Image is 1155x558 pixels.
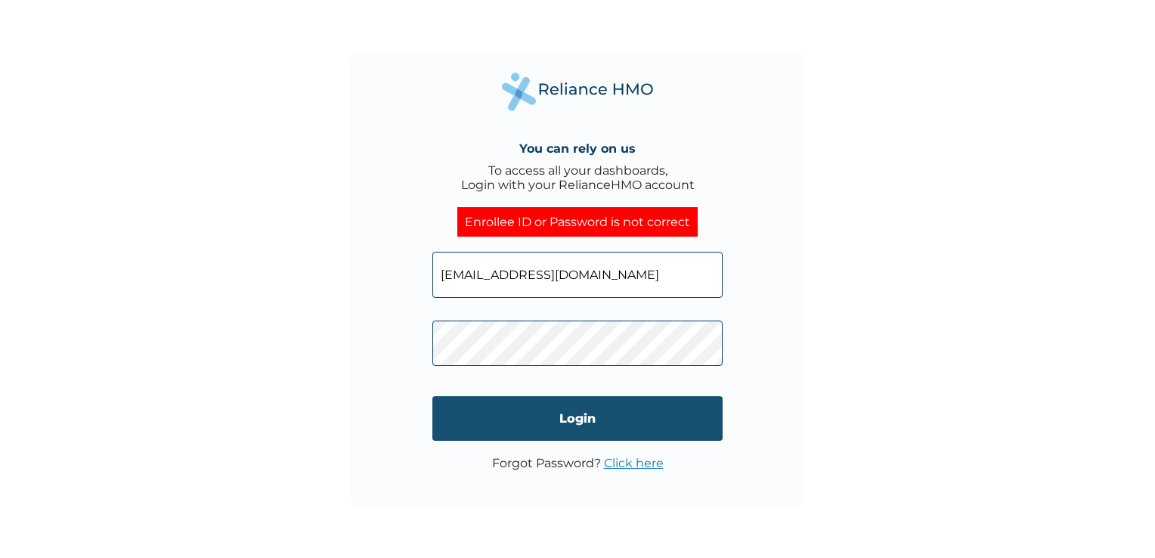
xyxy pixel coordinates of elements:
input: Email address or HMO ID [432,252,723,298]
a: Click here [604,456,664,470]
img: Reliance Health's Logo [502,73,653,111]
p: Forgot Password? [492,456,664,470]
div: To access all your dashboards, Login with your RelianceHMO account [461,163,695,192]
div: Enrollee ID or Password is not correct [457,207,698,237]
h4: You can rely on us [519,141,636,156]
input: Login [432,396,723,441]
